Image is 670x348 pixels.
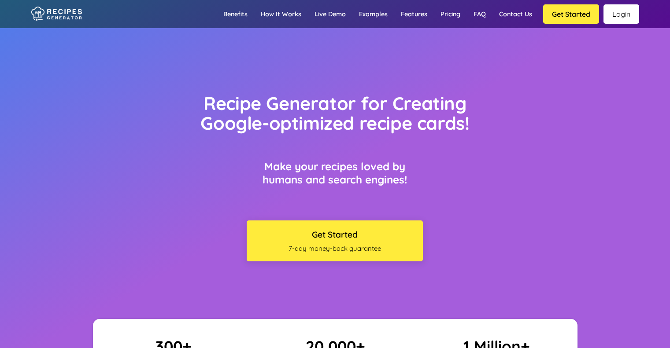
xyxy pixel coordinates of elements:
[247,220,423,261] button: Get Started7-day money-back guarantee
[543,4,599,24] button: Get Started
[394,1,434,27] a: Features
[603,4,639,24] a: Login
[352,1,394,27] a: Examples
[251,244,418,253] span: 7-day money-back guarantee
[217,1,254,27] a: Benefits
[467,1,492,27] a: FAQ
[247,160,423,186] h3: Make your recipes loved by humans and search engines!
[308,1,352,27] a: Live demo
[254,1,308,27] a: How it works
[492,1,539,27] a: Contact us
[182,93,488,133] h1: Recipe Generator for Creating Google-optimized recipe cards!
[434,1,467,27] a: Pricing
